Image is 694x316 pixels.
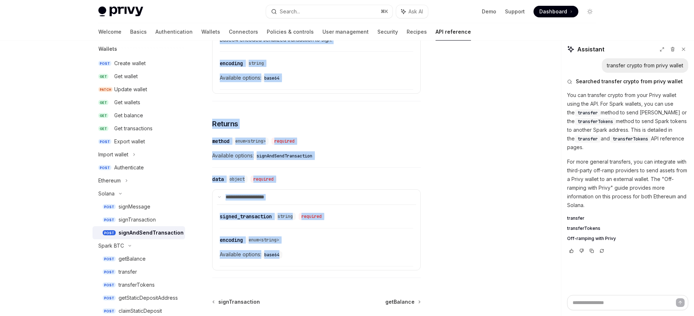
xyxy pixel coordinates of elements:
[93,278,185,291] a: POSTtransferTokens
[103,230,116,236] span: POST
[119,202,150,211] div: signMessage
[567,91,688,152] p: You can transfer crypto from your Privy wallet using the API. For Spark wallets, you can use the ...
[396,5,428,18] button: Ask AI
[220,60,243,67] div: encoding
[114,72,138,81] div: Get wallet
[381,9,388,14] span: ⌘ K
[119,267,137,276] div: transfer
[218,298,260,306] span: signTransaction
[212,119,238,129] span: Returns
[577,45,604,54] span: Assistant
[93,70,185,83] a: GETGet wallet
[114,163,144,172] div: Authenticate
[98,74,108,79] span: GET
[567,215,584,221] span: transfer
[119,281,155,289] div: transferTokens
[119,215,156,224] div: signTransaction
[271,138,297,145] div: required
[407,23,427,41] a: Recipes
[98,139,111,144] span: POST
[235,138,266,144] span: enum<string>
[539,8,567,15] span: Dashboard
[119,254,146,263] div: getBalance
[213,298,260,306] a: signTransaction
[322,23,369,41] a: User management
[220,213,272,220] div: signed_transaction
[385,298,420,306] a: getBalance
[280,7,300,16] div: Search...
[98,241,124,250] div: Spark BTC
[299,213,325,220] div: required
[93,135,185,148] a: POSTExport wallet
[230,176,245,182] span: object
[249,60,264,66] span: string
[584,6,596,17] button: Toggle dark mode
[93,213,185,226] a: POSTsignTransaction
[377,23,398,41] a: Security
[155,23,193,41] a: Authentication
[482,8,496,15] a: Demo
[576,78,683,85] span: Searched transfer crypto from privy wallet
[93,83,185,96] a: PATCHUpdate wallet
[676,298,685,307] button: Send message
[567,226,688,231] a: transferTokens
[103,217,116,223] span: POST
[93,200,185,213] a: POSTsignMessage
[578,119,613,125] span: transferTokens
[567,226,600,231] span: transferTokens
[98,150,128,159] div: Import wallet
[408,8,423,15] span: Ask AI
[220,236,243,244] div: encoding
[201,23,220,41] a: Wallets
[613,136,648,142] span: transferTokens
[103,308,116,314] span: POST
[114,124,153,133] div: Get transactions
[261,251,282,258] code: base64
[567,78,688,85] button: Searched transfer crypto from privy wallet
[98,7,143,17] img: light logo
[93,291,185,304] a: POSTgetStaticDepositAddress
[212,138,230,145] div: method
[93,265,185,278] a: POSTtransfer
[98,113,108,118] span: GET
[114,111,143,120] div: Get balance
[119,228,184,237] div: signAndSendTransaction
[103,256,116,262] span: POST
[261,75,282,82] code: base64
[212,151,421,160] span: Available options:
[250,176,277,183] div: required
[567,236,688,241] a: Off-ramping with Privy
[103,282,116,288] span: POST
[98,176,121,185] div: Ethereum
[436,23,471,41] a: API reference
[98,126,108,131] span: GET
[103,295,116,301] span: POST
[607,62,683,69] div: transfer crypto from privy wallet
[114,85,147,94] div: Update wallet
[93,96,185,109] a: GETGet wallets
[114,59,146,68] div: Create wallet
[266,5,393,18] button: Search...⌘K
[119,307,162,315] div: claimStaticDeposit
[267,23,314,41] a: Policies & controls
[119,294,178,302] div: getStaticDepositAddress
[229,23,258,41] a: Connectors
[98,87,113,92] span: PATCH
[93,122,185,135] a: GETGet transactions
[93,226,185,239] a: POSTsignAndSendTransaction
[93,109,185,122] a: GETGet balance
[220,250,413,259] span: Available options:
[93,252,185,265] a: POSTgetBalance
[578,110,598,116] span: transfer
[212,176,224,183] div: data
[534,6,578,17] a: Dashboard
[385,298,415,306] span: getBalance
[249,237,279,243] span: enum<string>
[103,204,116,210] span: POST
[103,269,116,275] span: POST
[130,23,147,41] a: Basics
[220,73,413,82] span: Available options:
[114,137,145,146] div: Export wallet
[567,236,616,241] span: Off-ramping with Privy
[567,215,688,221] a: transfer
